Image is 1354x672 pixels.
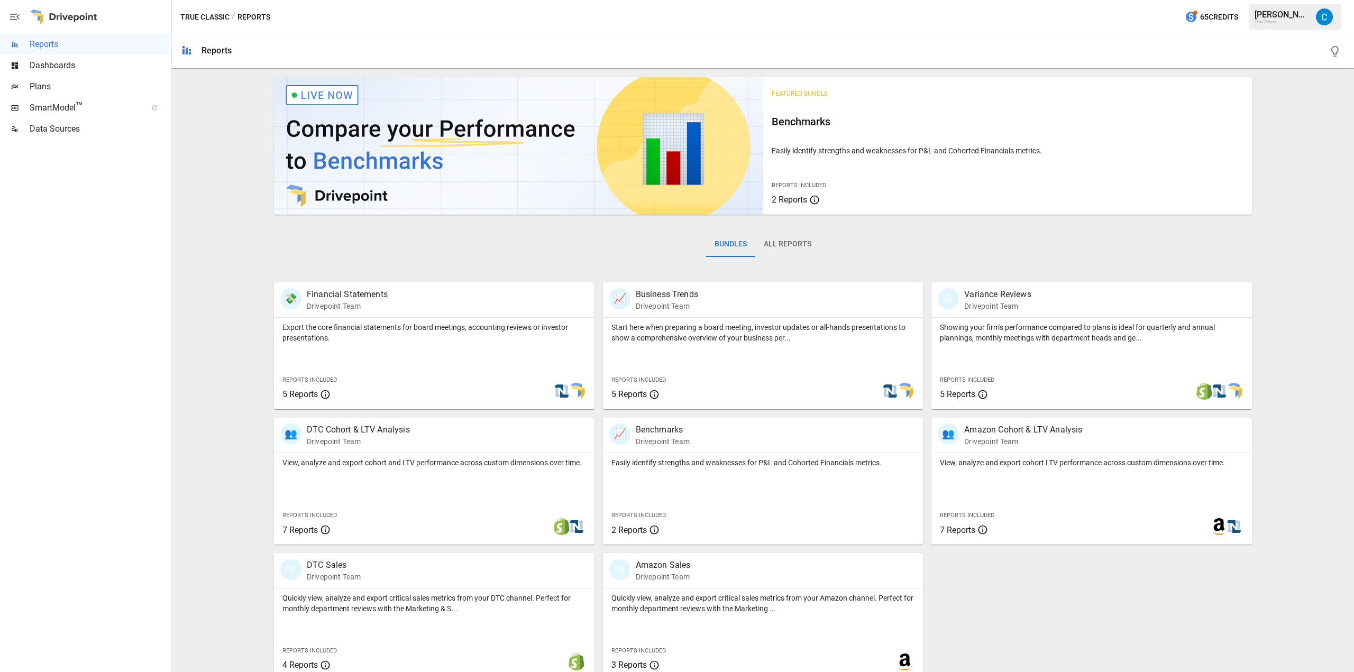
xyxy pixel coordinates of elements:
[611,525,647,535] span: 2 Reports
[280,288,301,309] div: 💸
[307,424,410,436] p: DTC Cohort & LTV Analysis
[553,518,570,535] img: shopify
[964,301,1031,311] p: Drivepoint Team
[755,232,820,257] button: All Reports
[282,593,586,614] p: Quickly view, analyze and export critical sales metrics from your DTC channel. Perfect for monthl...
[274,77,763,215] img: video thumbnail
[180,11,230,24] button: True Classic
[202,45,232,56] div: Reports
[1211,383,1228,400] img: netsuite
[307,436,410,447] p: Drivepoint Team
[772,195,807,205] span: 2 Reports
[282,660,318,670] span: 4 Reports
[940,322,1243,343] p: Showing your firm's performance compared to plans is ideal for quarterly and annual plannings, mo...
[940,512,994,519] span: Reports Included
[30,102,140,114] span: SmartModel
[280,424,301,445] div: 👥
[30,123,169,135] span: Data Sources
[611,593,915,614] p: Quickly view, analyze and export critical sales metrics from your Amazon channel. Perfect for mon...
[938,424,959,445] div: 👥
[940,389,975,399] span: 5 Reports
[636,559,691,572] p: Amazon Sales
[1310,2,1339,32] button: Carson Turner
[772,113,1244,130] h6: Benchmarks
[30,59,169,72] span: Dashboards
[553,383,570,400] img: netsuite
[964,436,1082,447] p: Drivepoint Team
[611,512,666,519] span: Reports Included
[636,436,690,447] p: Drivepoint Team
[964,288,1031,301] p: Variance Reviews
[307,301,388,311] p: Drivepoint Team
[1211,518,1228,535] img: amazon
[706,232,755,257] button: Bundles
[636,301,698,311] p: Drivepoint Team
[636,288,698,301] p: Business Trends
[636,572,691,582] p: Drivepoint Team
[772,90,828,97] span: Featured Bundle
[611,389,647,399] span: 5 Reports
[1196,383,1213,400] img: shopify
[282,647,337,654] span: Reports Included
[609,288,630,309] div: 📈
[30,38,169,51] span: Reports
[611,322,915,343] p: Start here when preparing a board meeting, investor updates or all-hands presentations to show a ...
[772,182,826,189] span: Reports Included
[280,559,301,580] div: 🛍
[568,653,585,670] img: shopify
[896,653,913,670] img: amazon
[938,288,959,309] div: 🗓
[1255,20,1310,24] div: True Classic
[307,559,361,572] p: DTC Sales
[568,383,585,400] img: smart model
[568,518,585,535] img: netsuite
[609,559,630,580] div: 🛍
[30,80,169,93] span: Plans
[964,424,1082,436] p: Amazon Cohort & LTV Analysis
[882,383,899,400] img: netsuite
[1316,8,1333,25] img: Carson Turner
[282,457,586,468] p: View, analyze and export cohort and LTV performance across custom dimensions over time.
[76,100,83,113] span: ™
[282,525,318,535] span: 7 Reports
[282,376,337,383] span: Reports Included
[1255,10,1310,20] div: [PERSON_NAME]
[1225,518,1242,535] img: netsuite
[611,457,915,468] p: Easily identify strengths and weaknesses for P&L and Cohorted Financials metrics.
[609,424,630,445] div: 📈
[940,376,994,383] span: Reports Included
[611,647,666,654] span: Reports Included
[1225,383,1242,400] img: smart model
[772,145,1244,156] p: Easily identify strengths and weaknesses for P&L and Cohorted Financials metrics.
[307,288,388,301] p: Financial Statements
[896,383,913,400] img: smart model
[1200,11,1238,24] span: 65 Credits
[1181,7,1242,27] button: 65Credits
[611,376,666,383] span: Reports Included
[282,389,318,399] span: 5 Reports
[611,660,647,670] span: 3 Reports
[307,572,361,582] p: Drivepoint Team
[282,512,337,519] span: Reports Included
[940,525,975,535] span: 7 Reports
[232,11,235,24] div: /
[940,457,1243,468] p: View, analyze and export cohort LTV performance across custom dimensions over time.
[636,424,690,436] p: Benchmarks
[282,322,586,343] p: Export the core financial statements for board meetings, accounting reviews or investor presentat...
